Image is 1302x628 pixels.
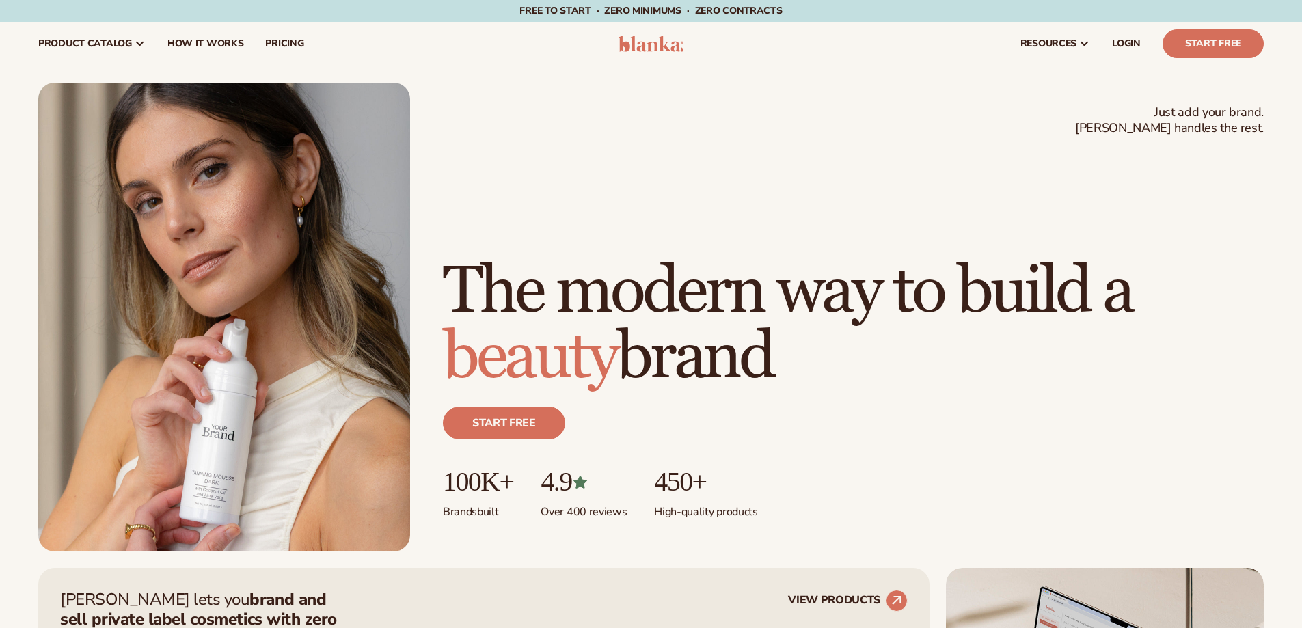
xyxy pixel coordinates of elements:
[443,467,513,497] p: 100K+
[1163,29,1264,58] a: Start Free
[443,259,1264,390] h1: The modern way to build a brand
[541,497,627,519] p: Over 400 reviews
[654,497,757,519] p: High-quality products
[265,38,303,49] span: pricing
[541,467,627,497] p: 4.9
[443,317,616,397] span: beauty
[788,590,908,612] a: VIEW PRODUCTS
[1020,38,1076,49] span: resources
[1101,22,1152,66] a: LOGIN
[38,38,132,49] span: product catalog
[254,22,314,66] a: pricing
[1075,105,1264,137] span: Just add your brand. [PERSON_NAME] handles the rest.
[1112,38,1141,49] span: LOGIN
[157,22,255,66] a: How It Works
[519,4,782,17] span: Free to start · ZERO minimums · ZERO contracts
[167,38,244,49] span: How It Works
[443,497,513,519] p: Brands built
[619,36,683,52] img: logo
[27,22,157,66] a: product catalog
[38,83,410,551] img: Female holding tanning mousse.
[654,467,757,497] p: 450+
[443,407,565,439] a: Start free
[1009,22,1101,66] a: resources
